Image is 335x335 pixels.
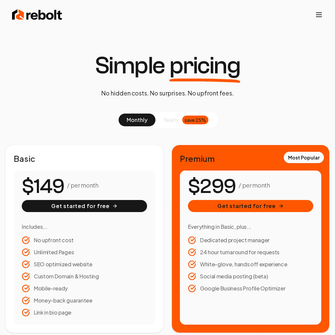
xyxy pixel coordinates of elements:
[22,296,147,305] li: Money-back guarantee
[67,181,98,190] p: / per month
[22,260,147,268] li: SEO optimized website
[12,8,62,21] img: Rebolt Logo
[188,223,313,231] h3: Everything in Basic, plus...
[170,54,241,78] span: pricing
[22,172,64,202] number-flow-react: $149
[22,309,147,317] li: Link in bio page
[22,200,147,212] button: Get started for free
[119,114,155,126] button: monthly
[163,116,179,124] span: yearly
[239,181,270,190] p: / per month
[22,272,147,280] li: Custom Domain & Hosting
[315,11,323,19] button: Toggle mobile menu
[188,200,313,212] button: Get started for free
[188,236,313,244] li: Dedicated project manager
[188,260,313,268] li: White-glove, hands off experience
[101,88,234,98] p: No hidden costs. No surprises. No upfront fees.
[95,54,241,78] h1: Simple
[22,284,147,292] li: Mobile-ready
[188,272,313,280] li: Social media posting (beta)
[22,236,147,244] li: No upfront cost
[14,153,155,164] h2: Basic
[155,114,216,126] button: yearlysave 25%
[127,116,147,123] span: monthly
[188,172,236,202] number-flow-react: $299
[182,116,208,124] div: save 25%
[188,248,313,256] li: 24 hour turnaround for requests
[180,153,321,164] h2: Premium
[22,248,147,256] li: Unlimited Pages
[22,223,147,231] h3: Includes...
[284,152,324,163] div: Most Popular
[188,284,313,292] li: Google Business Profile Optimizer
